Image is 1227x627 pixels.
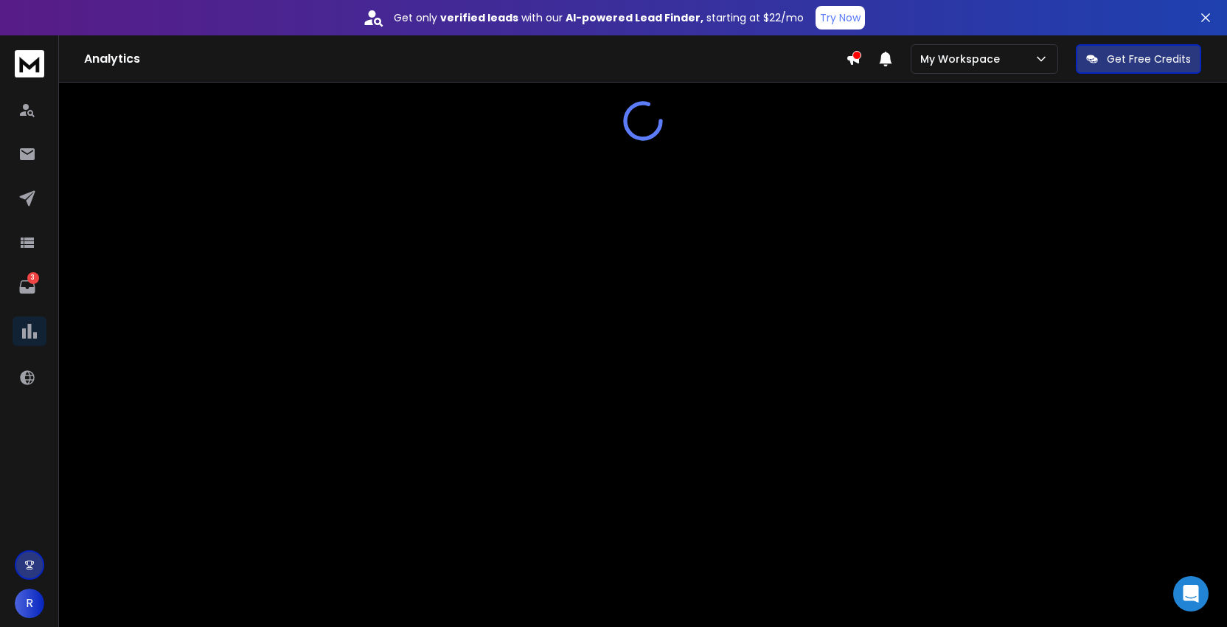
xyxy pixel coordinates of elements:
p: My Workspace [920,52,1006,66]
button: R [15,589,44,618]
button: Try Now [816,6,865,30]
button: Get Free Credits [1076,44,1201,74]
img: logo [15,50,44,77]
h1: Analytics [84,50,846,68]
div: Open Intercom Messenger [1173,576,1209,612]
p: Try Now [820,10,861,25]
p: Get only with our starting at $22/mo [394,10,804,25]
a: 3 [13,272,42,302]
p: 3 [27,272,39,284]
strong: AI-powered Lead Finder, [566,10,703,25]
strong: verified leads [440,10,518,25]
p: Get Free Credits [1107,52,1191,66]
